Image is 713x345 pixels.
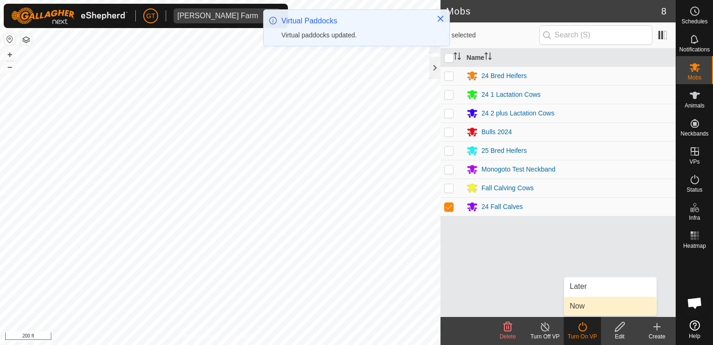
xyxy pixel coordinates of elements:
[446,6,661,17] h2: Mobs
[564,297,657,316] li: Now
[661,4,666,18] span: 8
[482,146,527,156] div: 25 Bred Heifers
[484,54,492,61] p-sorticon: Activate to sort
[689,159,699,165] span: VPs
[11,7,128,24] img: Gallagher Logo
[281,30,427,40] div: Virtual paddocks updated.
[638,332,676,341] div: Create
[686,187,702,193] span: Status
[482,127,512,137] div: Bulls 2024
[4,49,15,60] button: +
[689,333,700,339] span: Help
[679,47,710,52] span: Notifications
[183,333,218,341] a: Privacy Policy
[463,49,676,67] th: Name
[676,316,713,343] a: Help
[4,34,15,45] button: Reset Map
[482,90,541,100] div: 24 1 Lactation Cows
[500,333,516,340] span: Delete
[681,19,707,24] span: Schedules
[146,11,155,21] span: GT
[570,301,585,312] span: Now
[539,25,652,45] input: Search (S)
[174,8,262,23] span: Thoren Farm
[564,277,657,296] li: Later
[281,15,427,27] div: Virtual Paddocks
[482,183,534,193] div: Fall Calving Cows
[683,243,706,249] span: Heatmap
[482,108,554,118] div: 24 2 plus Lactation Cows
[526,332,564,341] div: Turn Off VP
[454,54,461,61] p-sorticon: Activate to sort
[688,75,701,80] span: Mobs
[4,61,15,72] button: –
[681,289,709,317] div: Open chat
[230,333,257,341] a: Contact Us
[564,332,601,341] div: Turn On VP
[482,202,523,212] div: 24 Fall Calves
[482,71,527,81] div: 24 Bred Heifers
[434,12,447,25] button: Close
[601,332,638,341] div: Edit
[680,131,708,137] span: Neckbands
[689,215,700,221] span: Infra
[446,30,539,40] span: 1 selected
[21,34,32,45] button: Map Layers
[685,103,705,108] span: Animals
[570,281,587,292] span: Later
[482,165,556,174] div: Monogoto Test Neckband
[262,8,280,23] div: dropdown trigger
[177,12,258,20] div: [PERSON_NAME] Farm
